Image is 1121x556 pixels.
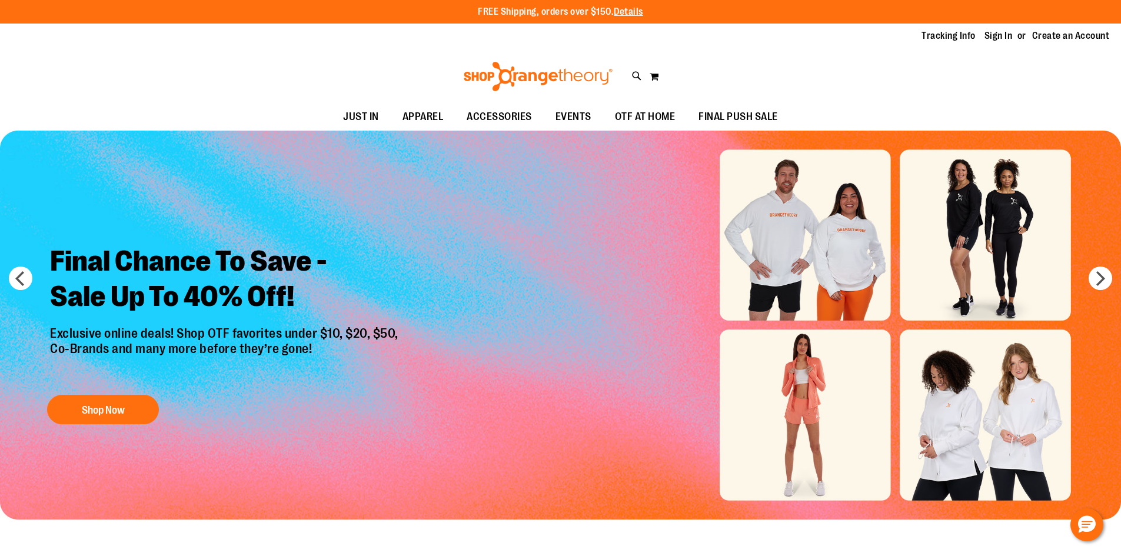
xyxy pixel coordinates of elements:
a: Create an Account [1032,29,1110,42]
a: JUST IN [331,104,391,131]
p: FREE Shipping, orders over $150. [478,5,643,19]
a: Details [614,6,643,17]
a: Tracking Info [922,29,976,42]
span: APPAREL [403,104,444,130]
button: prev [9,267,32,290]
h2: Final Chance To Save - Sale Up To 40% Off! [41,235,410,326]
a: Final Chance To Save -Sale Up To 40% Off! Exclusive online deals! Shop OTF favorites under $10, $... [41,235,410,431]
span: JUST IN [343,104,379,130]
span: OTF AT HOME [615,104,676,130]
a: FINAL PUSH SALE [687,104,790,131]
span: ACCESSORIES [467,104,532,130]
span: FINAL PUSH SALE [698,104,778,130]
a: OTF AT HOME [603,104,687,131]
img: Shop Orangetheory [462,62,614,91]
button: Shop Now [47,395,159,424]
button: next [1089,267,1112,290]
p: Exclusive online deals! Shop OTF favorites under $10, $20, $50, Co-Brands and many more before th... [41,326,410,384]
a: APPAREL [391,104,455,131]
a: EVENTS [544,104,603,131]
button: Hello, have a question? Let’s chat. [1070,508,1103,541]
span: EVENTS [555,104,591,130]
a: Sign In [984,29,1013,42]
a: ACCESSORIES [455,104,544,131]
